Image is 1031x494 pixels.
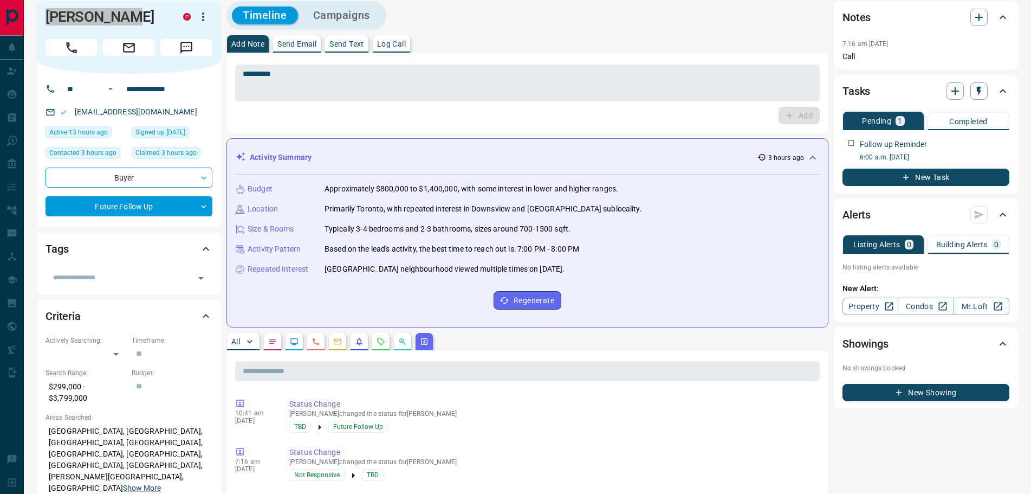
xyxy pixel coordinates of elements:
[232,7,298,24] button: Timeline
[46,168,212,188] div: Buyer
[135,127,185,138] span: Signed up [DATE]
[135,147,197,158] span: Claimed 3 hours ago
[842,335,889,352] h2: Showings
[49,127,108,138] span: Active 13 hours ago
[377,337,385,346] svg: Requests
[132,147,212,162] div: Wed Oct 15 2025
[312,337,320,346] svg: Calls
[842,206,871,223] h2: Alerts
[46,303,212,329] div: Criteria
[842,262,1009,272] p: No listing alerts available
[160,39,212,56] span: Message
[860,152,1009,162] p: 6:00 a.m. [DATE]
[768,153,804,163] p: 3 hours ago
[325,243,579,255] p: Based on the lead's activity, the best time to reach out is: 7:00 PM - 8:00 PM
[355,337,364,346] svg: Listing Alerts
[898,117,902,125] p: 1
[853,241,900,248] p: Listing Alerts
[494,291,561,310] button: Regenerate
[994,241,998,248] p: 0
[325,264,565,275] p: [GEOGRAPHIC_DATA] neighbourhood viewed multiple times on [DATE].
[954,298,1009,315] a: Mr.Loft
[46,196,212,216] div: Future Follow Up
[842,4,1009,30] div: Notes
[123,483,161,494] button: Show More
[46,336,126,345] p: Actively Searching:
[250,152,312,163] p: Activity Summary
[75,107,197,116] a: [EMAIL_ADDRESS][DOMAIN_NAME]
[46,240,68,258] h2: Tags
[268,337,277,346] svg: Notes
[289,399,815,410] p: Status Change
[132,336,212,345] p: Timeframe:
[842,40,889,48] p: 7:16 am [DATE]
[936,241,988,248] p: Building Alerts
[333,337,342,346] svg: Emails
[325,183,618,195] p: Approximately $800,000 to $1,400,000, with some interest in lower and higher ranges.
[367,470,379,480] span: TBD
[842,82,870,100] h2: Tasks
[949,118,988,125] p: Completed
[294,421,306,432] span: TBD
[231,40,264,48] p: Add Note
[898,298,954,315] a: Condos
[277,40,316,48] p: Send Email
[842,363,1009,373] p: No showings booked
[46,147,126,162] div: Wed Oct 15 2025
[862,117,891,125] p: Pending
[325,223,570,235] p: Typically 3-4 bedrooms and 2-3 bathrooms, sizes around 700-1500 sqft.
[377,40,406,48] p: Log Call
[842,78,1009,104] div: Tasks
[842,169,1009,186] button: New Task
[235,409,273,417] p: 10:41 am
[420,337,429,346] svg: Agent Actions
[842,51,1009,62] p: Call
[46,368,126,378] p: Search Range:
[294,470,340,480] span: Not Responsive
[46,307,81,325] h2: Criteria
[103,39,155,56] span: Email
[46,126,126,142] div: Tue Oct 14 2025
[46,413,212,422] p: Areas Searched:
[49,147,116,158] span: Contacted 3 hours ago
[329,40,364,48] p: Send Text
[235,417,273,425] p: [DATE]
[842,384,1009,401] button: New Showing
[333,421,383,432] span: Future Follow Up
[842,9,871,26] h2: Notes
[302,7,381,24] button: Campaigns
[398,337,407,346] svg: Opportunities
[289,458,815,466] p: [PERSON_NAME] changed the status for [PERSON_NAME]
[248,183,273,195] p: Budget
[132,126,212,142] div: Sat Jan 28 2023
[235,465,273,473] p: [DATE]
[248,243,301,255] p: Activity Pattern
[231,338,240,345] p: All
[842,298,898,315] a: Property
[132,368,212,378] p: Budget:
[46,39,98,56] span: Call
[248,203,278,215] p: Location
[842,331,1009,357] div: Showings
[289,447,815,458] p: Status Change
[183,13,191,21] div: property.ca
[289,410,815,418] p: [PERSON_NAME] changed the status for [PERSON_NAME]
[860,139,927,150] p: Follow up Reminder
[325,203,642,215] p: Primarily Toronto, with repeated interest in Downsview and [GEOGRAPHIC_DATA] sublocality.
[907,241,911,248] p: 0
[248,264,308,275] p: Repeated Interest
[193,271,209,286] button: Open
[104,82,117,95] button: Open
[842,283,1009,294] p: New Alert:
[842,202,1009,228] div: Alerts
[290,337,299,346] svg: Lead Browsing Activity
[46,236,212,262] div: Tags
[235,458,273,465] p: 7:16 am
[248,223,294,235] p: Size & Rooms
[46,378,126,407] p: $299,000 - $3,799,000
[60,108,67,116] svg: Email Valid
[46,8,167,25] h1: [PERSON_NAME]
[236,147,819,168] div: Activity Summary3 hours ago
